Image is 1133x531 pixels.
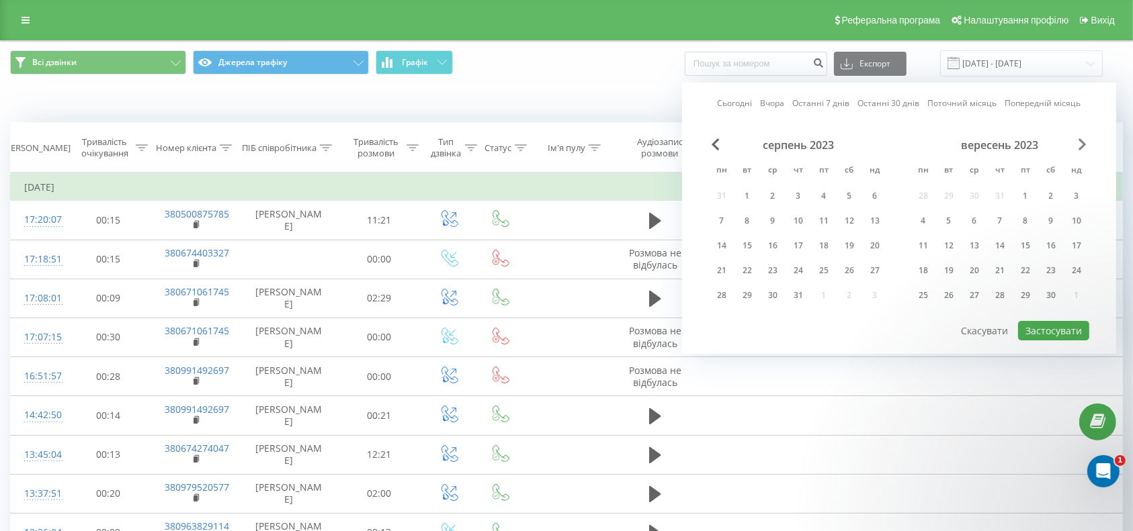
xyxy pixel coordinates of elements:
[790,287,807,304] div: 31
[837,236,862,256] div: сб 19 серп 2023 р.
[337,396,423,435] td: 00:21
[24,363,52,389] div: 16:51:57
[862,186,888,206] div: нд 6 серп 2023 р.
[764,262,782,279] div: 23
[629,246,681,271] span: Розмова не відбулась
[1042,237,1060,254] div: 16
[709,260,735,281] div: пн 21 серп 2023 р.
[966,287,983,304] div: 27
[842,15,941,26] span: Реферальна програма
[1068,237,1085,254] div: 17
[987,260,1013,281] div: чт 21 вер 2023 р.
[1013,211,1038,231] div: пт 8 вер 2023 р.
[193,50,369,75] button: Джерела трафіку
[737,161,757,181] abbr: вівторок
[911,260,936,281] div: пн 18 вер 2023 р.
[241,279,337,318] td: [PERSON_NAME]
[1068,262,1085,279] div: 24
[629,324,681,349] span: Розмова не відбулась
[936,260,962,281] div: вт 19 вер 2023 р.
[786,186,811,206] div: чт 3 серп 2023 р.
[814,161,834,181] abbr: п’ятниця
[788,161,808,181] abbr: четвер
[962,285,987,305] div: ср 27 вер 2023 р.
[735,285,760,305] div: вт 29 серп 2023 р.
[811,236,837,256] div: пт 18 серп 2023 р.
[1042,287,1060,304] div: 30
[65,396,151,435] td: 00:14
[1068,212,1085,230] div: 10
[713,287,730,304] div: 28
[1068,187,1085,205] div: 3
[962,236,987,256] div: ср 13 вер 2023 р.
[24,246,52,273] div: 17:18:51
[991,287,1009,304] div: 28
[1042,187,1060,205] div: 2
[165,403,229,416] a: 380991492697
[65,474,151,513] td: 00:20
[991,262,1009,279] div: 21
[987,285,1013,305] div: чт 28 вер 2023 р.
[337,279,423,318] td: 02:29
[786,211,811,231] div: чт 10 серп 2023 р.
[841,187,858,205] div: 5
[911,236,936,256] div: пн 11 вер 2023 р.
[940,262,958,279] div: 19
[786,260,811,281] div: чт 24 серп 2023 р.
[165,246,229,259] a: 380674403327
[760,186,786,206] div: ср 2 серп 2023 р.
[862,260,888,281] div: нд 27 серп 2023 р.
[837,211,862,231] div: сб 12 серп 2023 р.
[936,285,962,305] div: вт 26 вер 2023 р.
[739,187,756,205] div: 1
[431,136,462,159] div: Тип дзвінка
[1042,262,1060,279] div: 23
[165,324,229,337] a: 380671061745
[990,161,1010,181] abbr: четвер
[837,260,862,281] div: сб 26 серп 2023 р.
[713,237,730,254] div: 14
[709,138,888,152] div: серпень 2023
[156,142,216,154] div: Номер клієнта
[841,212,858,230] div: 12
[349,136,404,159] div: Тривалість розмови
[1064,236,1089,256] div: нд 17 вер 2023 р.
[940,287,958,304] div: 26
[790,212,807,230] div: 10
[1087,455,1120,487] iframe: Intercom live chat
[761,97,785,110] a: Вчора
[966,262,983,279] div: 20
[629,364,681,389] span: Розмова не відбулась
[1017,212,1034,230] div: 8
[858,97,920,110] a: Останні 30 днів
[1042,212,1060,230] div: 9
[964,161,984,181] abbr: середа
[24,207,52,233] div: 17:20:07
[1115,455,1126,466] span: 1
[65,240,151,279] td: 00:15
[1064,260,1089,281] div: нд 24 вер 2023 р.
[241,396,337,435] td: [PERSON_NAME]
[241,201,337,240] td: [PERSON_NAME]
[911,138,1089,152] div: вересень 2023
[685,52,827,76] input: Пошук за номером
[866,262,884,279] div: 27
[786,285,811,305] div: чт 31 серп 2023 р.
[862,236,888,256] div: нд 20 серп 2023 р.
[936,236,962,256] div: вт 12 вер 2023 р.
[1038,260,1064,281] div: сб 23 вер 2023 р.
[739,237,756,254] div: 15
[1017,187,1034,205] div: 1
[709,285,735,305] div: пн 28 серп 2023 р.
[241,357,337,396] td: [PERSON_NAME]
[915,262,932,279] div: 18
[337,357,423,396] td: 00:00
[65,279,151,318] td: 00:09
[337,240,423,279] td: 00:00
[241,435,337,474] td: [PERSON_NAME]
[713,262,730,279] div: 21
[24,324,52,350] div: 17:07:15
[3,142,71,154] div: [PERSON_NAME]
[841,262,858,279] div: 26
[793,97,850,110] a: Останні 7 днів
